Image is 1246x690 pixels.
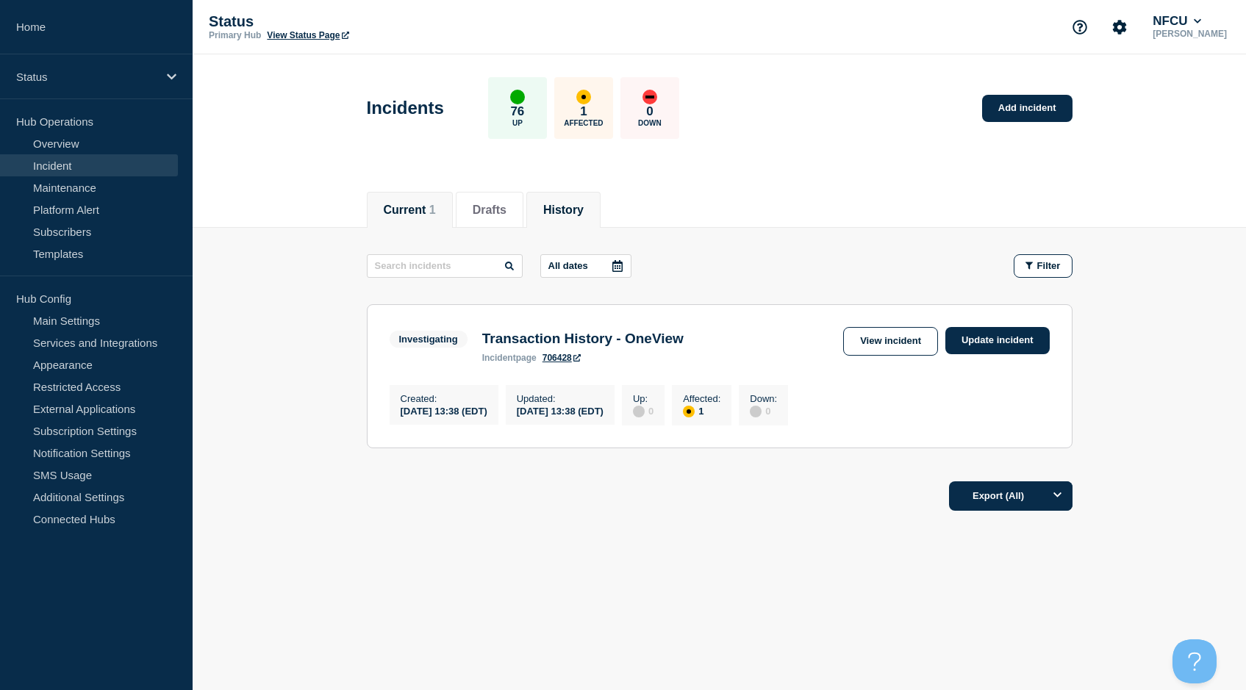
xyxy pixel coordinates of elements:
h3: Transaction History - OneView [482,331,684,347]
div: disabled [633,406,645,417]
button: Account settings [1104,12,1135,43]
p: Updated : [517,393,604,404]
p: Up : [633,393,654,404]
div: [DATE] 13:38 (EDT) [401,404,487,417]
a: Update incident [945,327,1050,354]
p: Down : [750,393,777,404]
a: Add incident [982,95,1073,122]
p: [PERSON_NAME] [1150,29,1230,39]
button: Export (All) [949,481,1073,511]
p: Up [512,119,523,127]
div: affected [683,406,695,417]
p: Down [638,119,662,127]
button: History [543,204,584,217]
div: disabled [750,406,762,417]
div: [DATE] 13:38 (EDT) [517,404,604,417]
div: down [642,90,657,104]
p: Status [16,71,157,83]
iframe: Help Scout Beacon - Open [1172,639,1217,683]
button: Filter [1014,254,1073,278]
span: Investigating [390,331,468,348]
button: Current 1 [384,204,436,217]
span: incident [482,353,516,363]
div: 0 [633,404,654,417]
a: View Status Page [267,30,348,40]
button: Support [1064,12,1095,43]
span: 1 [429,204,436,216]
p: page [482,353,537,363]
p: Affected [564,119,603,127]
p: Created : [401,393,487,404]
button: All dates [540,254,631,278]
p: Primary Hub [209,30,261,40]
a: 706428 [543,353,581,363]
span: Filter [1037,260,1061,271]
button: NFCU [1150,14,1204,29]
p: All dates [548,260,588,271]
p: Status [209,13,503,30]
p: 76 [510,104,524,119]
p: 0 [646,104,653,119]
button: Drafts [473,204,506,217]
input: Search incidents [367,254,523,278]
div: 1 [683,404,720,417]
button: Options [1043,481,1073,511]
p: Affected : [683,393,720,404]
a: View incident [843,327,938,356]
p: 1 [580,104,587,119]
div: up [510,90,525,104]
h1: Incidents [367,98,444,118]
div: affected [576,90,591,104]
div: 0 [750,404,777,417]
